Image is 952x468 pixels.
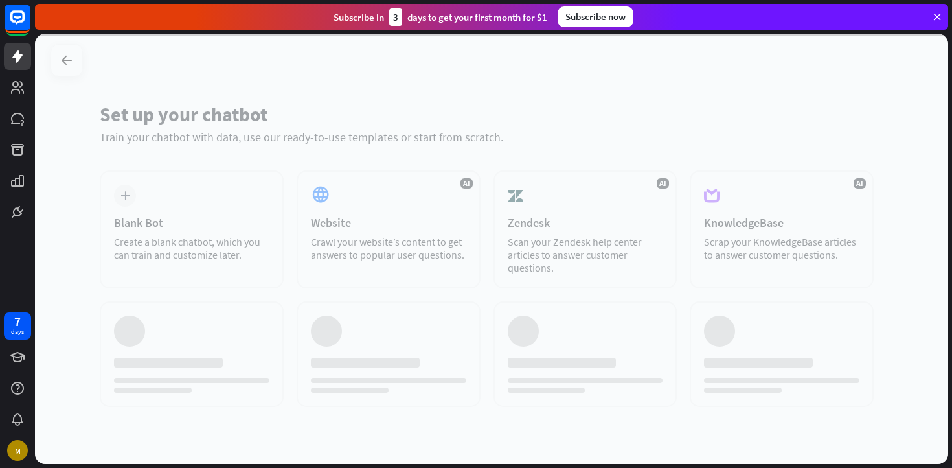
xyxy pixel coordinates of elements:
[334,8,547,26] div: Subscribe in days to get your first month for $1
[389,8,402,26] div: 3
[4,312,31,340] a: 7 days
[558,6,633,27] div: Subscribe now
[11,327,24,336] div: days
[7,440,28,461] div: M
[14,316,21,327] div: 7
